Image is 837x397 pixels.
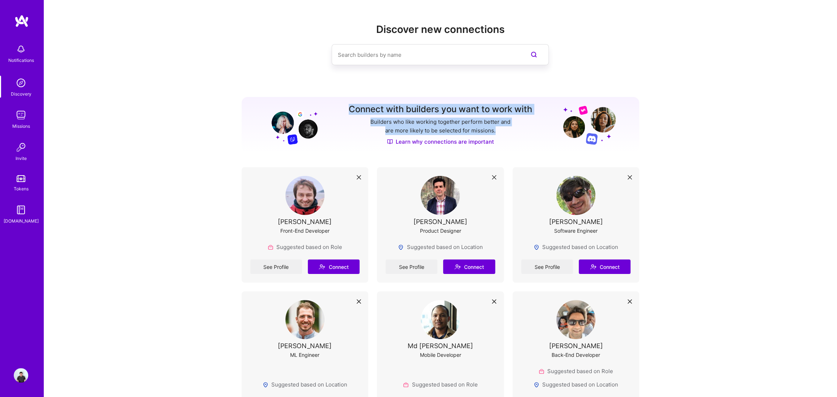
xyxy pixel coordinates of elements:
[563,105,616,145] img: Grow your network
[14,185,29,193] div: Tokens
[421,176,460,215] img: User Avatar
[14,203,28,217] img: guide book
[534,382,539,388] img: Locations icon
[579,259,630,274] button: Connect
[14,108,28,122] img: teamwork
[250,259,302,274] a: See Profile
[387,139,393,145] img: Discover
[556,300,595,339] img: User Avatar
[285,300,324,339] img: User Avatar
[403,382,409,388] img: Role icon
[349,104,532,115] h3: Connect with builders you want to work with
[278,342,332,350] div: [PERSON_NAME]
[521,259,573,274] a: See Profile
[4,217,39,225] div: [DOMAIN_NAME]
[14,42,28,56] img: bell
[290,351,319,359] div: ML Engineer
[443,259,495,274] button: Connect
[554,227,598,235] div: Software Engineer
[492,175,496,180] i: icon Close
[12,122,30,130] div: Missions
[265,105,318,145] img: Grow your network
[242,24,640,35] h2: Discover new connections
[357,175,361,180] i: icon Close
[420,351,461,359] div: Mobile Developer
[534,244,539,250] img: Locations icon
[11,90,31,98] div: Discovery
[17,175,25,182] img: tokens
[14,140,28,155] img: Invite
[408,342,473,350] div: Md [PERSON_NAME]
[539,368,544,374] img: Role icon
[420,227,461,235] div: Product Designer
[398,244,404,250] img: Locations icon
[590,263,596,270] i: icon Connect
[285,176,324,215] img: User Avatar
[369,118,512,135] p: Builders who like working together perform better and are more likely to be selected for missions.
[268,243,342,251] div: Suggested based on Role
[280,227,330,235] div: Front-End Developer
[556,176,595,215] img: User Avatar
[337,46,514,64] input: Search builders by name
[398,243,483,251] div: Suggested based on Location
[628,299,632,304] i: icon Close
[12,368,30,383] a: User Avatar
[16,155,27,162] div: Invite
[14,368,28,383] img: User Avatar
[534,243,618,251] div: Suggested based on Location
[403,381,477,388] div: Suggested based on Role
[421,300,460,339] img: User Avatar
[308,259,360,274] button: Connect
[552,351,600,359] div: Back-End Developer
[14,14,29,28] img: logo
[8,56,34,64] div: Notifications
[386,259,437,274] a: See Profile
[454,263,461,270] i: icon Connect
[387,138,494,145] a: Learn why connections are important
[530,50,538,59] i: icon SearchPurple
[549,218,603,225] div: [PERSON_NAME]
[263,382,268,388] img: Locations icon
[14,76,28,90] img: discovery
[357,299,361,304] i: icon Close
[278,218,332,225] div: [PERSON_NAME]
[492,299,496,304] i: icon Close
[539,367,613,375] div: Suggested based on Role
[319,263,325,270] i: icon Connect
[268,244,273,250] img: Role icon
[534,381,618,388] div: Suggested based on Location
[549,342,603,350] div: [PERSON_NAME]
[413,218,467,225] div: [PERSON_NAME]
[628,175,632,180] i: icon Close
[263,381,347,388] div: Suggested based on Location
